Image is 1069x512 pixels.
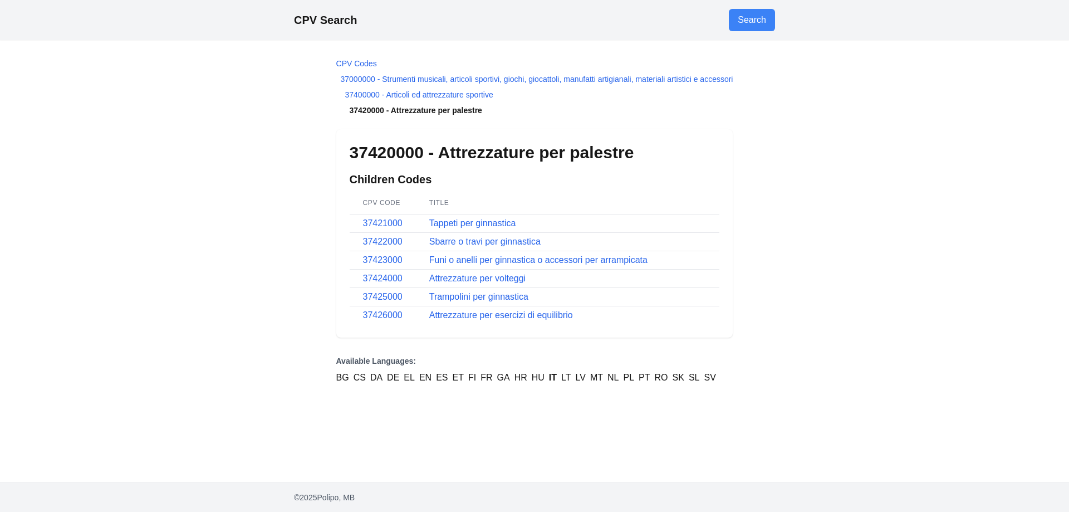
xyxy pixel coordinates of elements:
a: 37000000 - Strumenti musicali, articoli sportivi, giochi, giocattoli, manufatti artigianali, mate... [341,75,733,84]
a: EN [419,371,431,384]
a: HU [532,371,545,384]
a: Tappeti per ginnastica [429,218,516,228]
a: EL [404,371,415,384]
a: SL [689,371,700,384]
a: PL [624,371,635,384]
a: LT [561,371,571,384]
a: 37425000 [363,292,403,301]
a: Trampolini per ginnastica [429,292,528,301]
a: 37423000 [363,255,403,265]
a: ES [436,371,448,384]
a: IT [549,371,557,384]
a: Funi o anelli per ginnastica o accessori per arrampicata [429,255,648,265]
a: CS [354,371,366,384]
a: FI [468,371,476,384]
a: Go to search [729,9,775,31]
a: MT [590,371,603,384]
a: SV [704,371,715,384]
a: DA [370,371,383,384]
th: CPV Code [350,192,416,214]
a: GA [497,371,510,384]
p: © 2025 Polipo, MB [294,492,775,503]
a: PT [639,371,650,384]
h2: Children Codes [350,172,720,187]
a: DE [387,371,399,384]
a: SK [673,371,684,384]
a: BG [336,371,349,384]
a: 37422000 [363,237,403,246]
a: RO [655,371,668,384]
th: Title [416,192,720,214]
p: Available Languages: [336,355,733,367]
a: 37424000 [363,274,403,283]
a: LV [576,371,586,384]
nav: Language Versions [336,355,733,384]
a: 37400000 - Articoli ed attrezzature sportive [345,90,493,99]
a: Sbarre o travi per ginnastica [429,237,541,246]
a: Attrezzature per esercizi di equilibrio [429,310,573,320]
h1: 37420000 - Attrezzature per palestre [350,143,720,163]
a: Attrezzature per volteggi [429,274,526,283]
a: 37421000 [363,218,403,228]
a: ET [453,371,464,384]
a: HR [514,371,527,384]
a: 37426000 [363,310,403,320]
a: FR [480,371,492,384]
li: 37420000 - Attrezzature per palestre [336,105,733,116]
a: CPV Search [294,14,357,26]
a: CPV Codes [336,59,377,68]
a: NL [607,371,619,384]
nav: Breadcrumb [336,58,733,116]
